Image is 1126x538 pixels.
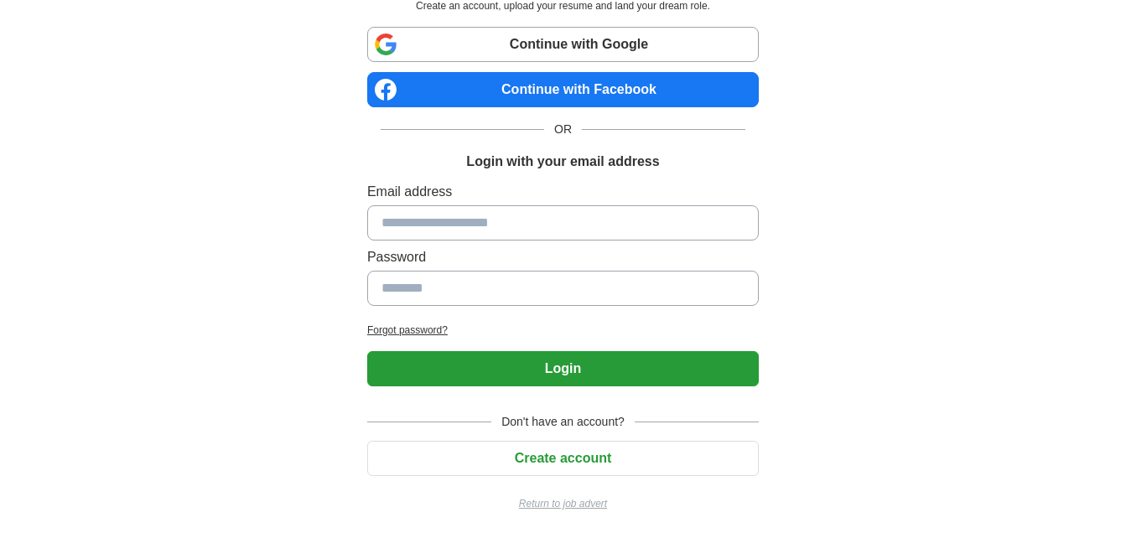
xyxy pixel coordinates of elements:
[367,247,759,267] label: Password
[367,451,759,465] a: Create account
[367,182,759,202] label: Email address
[367,496,759,511] a: Return to job advert
[544,121,582,138] span: OR
[367,351,759,386] button: Login
[491,413,635,431] span: Don't have an account?
[367,27,759,62] a: Continue with Google
[367,72,759,107] a: Continue with Facebook
[367,323,759,338] a: Forgot password?
[367,441,759,476] button: Create account
[466,152,659,172] h1: Login with your email address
